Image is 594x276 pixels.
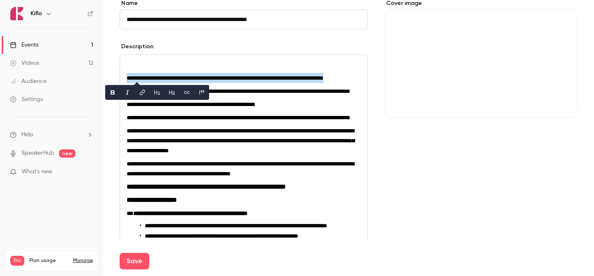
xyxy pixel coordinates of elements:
a: SpeakerHub [21,149,54,158]
img: Kiflo [10,7,24,20]
a: Manage [73,257,93,264]
button: link [136,86,149,99]
span: Pro [10,256,24,266]
span: Plan usage [29,257,68,264]
div: Audience [10,77,47,85]
button: italic [121,86,134,99]
button: bold [106,86,119,99]
div: Settings [10,95,43,104]
span: What's new [21,167,52,176]
button: blockquote [195,86,208,99]
iframe: Noticeable Trigger [83,168,93,176]
label: Description [120,42,153,51]
li: help-dropdown-opener [10,130,93,139]
div: Events [10,41,38,49]
div: Videos [10,59,39,67]
span: new [59,149,75,158]
button: Save [120,253,149,269]
span: Help [21,130,33,139]
h6: Kiflo [31,9,42,18]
